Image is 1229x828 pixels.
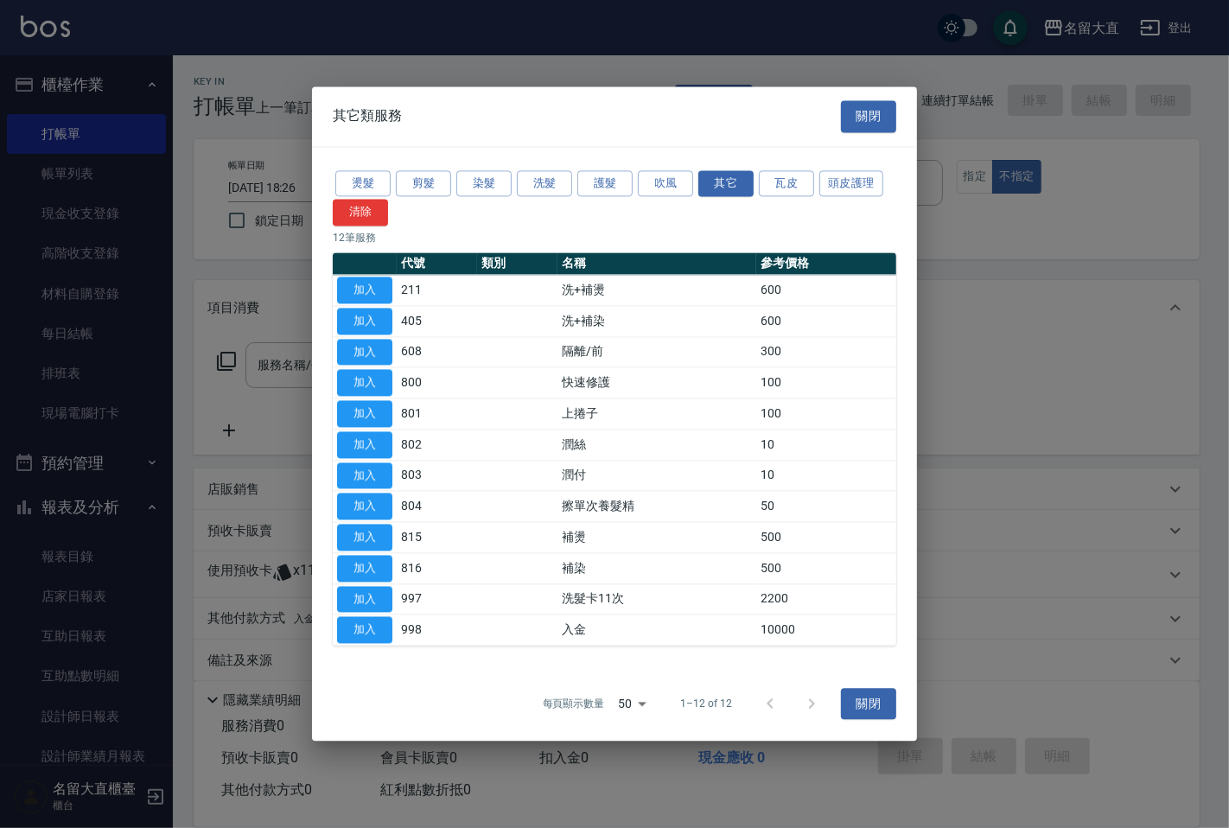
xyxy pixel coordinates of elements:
[397,553,477,584] td: 816
[337,524,392,551] button: 加入
[335,170,391,197] button: 燙髮
[756,553,896,584] td: 500
[337,277,392,303] button: 加入
[841,100,896,132] button: 關閉
[333,108,402,125] span: 其它類服務
[557,522,756,553] td: 補燙
[397,615,477,646] td: 998
[557,336,756,367] td: 隔離/前
[756,398,896,430] td: 100
[756,367,896,398] td: 100
[397,252,477,275] th: 代號
[680,697,732,712] p: 1–12 of 12
[756,252,896,275] th: 參考價格
[756,522,896,553] td: 500
[557,367,756,398] td: 快速修護
[557,583,756,615] td: 洗髮卡11次
[337,555,392,582] button: 加入
[397,336,477,367] td: 608
[337,617,392,644] button: 加入
[756,336,896,367] td: 300
[517,170,572,197] button: 洗髮
[337,586,392,613] button: 加入
[397,491,477,522] td: 804
[819,170,883,197] button: 頭皮護理
[397,460,477,491] td: 803
[756,583,896,615] td: 2200
[756,275,896,306] td: 600
[337,494,392,520] button: 加入
[557,553,756,584] td: 補染
[638,170,693,197] button: 吹風
[557,252,756,275] th: 名稱
[611,680,653,727] div: 50
[756,306,896,337] td: 600
[756,491,896,522] td: 50
[337,308,392,334] button: 加入
[333,230,896,245] p: 12 筆服務
[397,275,477,306] td: 211
[557,275,756,306] td: 洗+補燙
[337,431,392,458] button: 加入
[396,170,451,197] button: 剪髮
[759,170,814,197] button: 瓦皮
[337,370,392,397] button: 加入
[337,462,392,489] button: 加入
[397,522,477,553] td: 815
[557,430,756,461] td: 潤絲
[337,339,392,366] button: 加入
[756,615,896,646] td: 10000
[577,170,633,197] button: 護髮
[543,697,605,712] p: 每頁顯示數量
[557,306,756,337] td: 洗+補染
[337,400,392,427] button: 加入
[841,688,896,720] button: 關閉
[397,583,477,615] td: 997
[557,491,756,522] td: 擦單次養髮精
[397,306,477,337] td: 405
[557,398,756,430] td: 上捲子
[477,252,557,275] th: 類別
[557,460,756,491] td: 潤付
[756,460,896,491] td: 10
[557,615,756,646] td: 入金
[397,430,477,461] td: 802
[397,398,477,430] td: 801
[397,367,477,398] td: 800
[756,430,896,461] td: 10
[333,200,388,226] button: 清除
[698,170,754,197] button: 其它
[456,170,512,197] button: 染髮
